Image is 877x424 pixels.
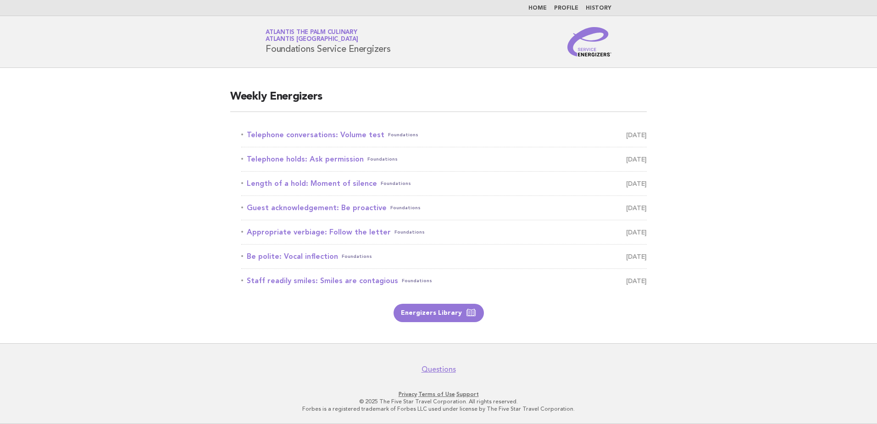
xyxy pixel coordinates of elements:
[626,153,647,166] span: [DATE]
[266,37,358,43] span: Atlantis [GEOGRAPHIC_DATA]
[402,274,432,287] span: Foundations
[626,250,647,263] span: [DATE]
[241,153,647,166] a: Telephone holds: Ask permissionFoundations [DATE]
[567,27,611,56] img: Service Energizers
[158,391,719,398] p: · ·
[241,201,647,214] a: Guest acknowledgement: Be proactiveFoundations [DATE]
[381,177,411,190] span: Foundations
[230,89,647,112] h2: Weekly Energizers
[241,128,647,141] a: Telephone conversations: Volume testFoundations [DATE]
[241,250,647,263] a: Be polite: Vocal inflectionFoundations [DATE]
[418,391,455,397] a: Terms of Use
[626,177,647,190] span: [DATE]
[367,153,398,166] span: Foundations
[241,274,647,287] a: Staff readily smiles: Smiles are contagiousFoundations [DATE]
[266,30,391,54] h1: Foundations Service Energizers
[422,365,456,374] a: Questions
[399,391,417,397] a: Privacy
[158,398,719,405] p: © 2025 The Five Star Travel Corporation. All rights reserved.
[626,274,647,287] span: [DATE]
[528,6,547,11] a: Home
[266,29,358,42] a: Atlantis The Palm CulinaryAtlantis [GEOGRAPHIC_DATA]
[342,250,372,263] span: Foundations
[586,6,611,11] a: History
[456,391,479,397] a: Support
[158,405,719,413] p: Forbes is a registered trademark of Forbes LLC used under license by The Five Star Travel Corpora...
[390,201,421,214] span: Foundations
[554,6,578,11] a: Profile
[394,304,484,322] a: Energizers Library
[241,226,647,239] a: Appropriate verbiage: Follow the letterFoundations [DATE]
[626,226,647,239] span: [DATE]
[626,201,647,214] span: [DATE]
[394,226,425,239] span: Foundations
[241,177,647,190] a: Length of a hold: Moment of silenceFoundations [DATE]
[388,128,418,141] span: Foundations
[626,128,647,141] span: [DATE]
